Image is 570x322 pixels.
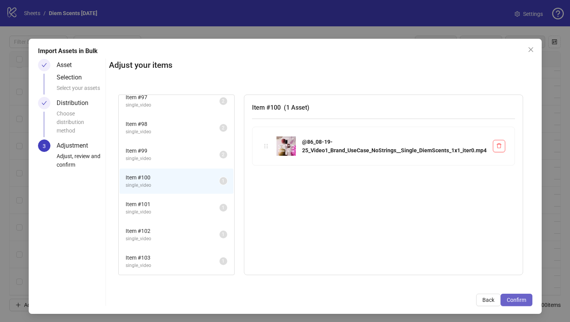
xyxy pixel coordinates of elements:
span: Item # 97 [126,93,219,102]
span: Item # 99 [126,146,219,155]
div: Select your assets [57,84,102,97]
sup: 2 [219,124,227,132]
sup: 2 [219,97,227,105]
span: single_video [126,102,219,109]
div: @86_08-19-25_Video1_Brand_UseCase_NoStrings__Single_DiemScents_1x1_iter0.mp4 [302,138,487,155]
div: Choose distribution method [57,109,102,139]
button: Back [476,294,501,306]
div: holder [262,142,270,150]
span: 3 [43,143,46,149]
img: @86_08-19-25_Video1_Brand_UseCase_NoStrings__Single_DiemScents_1x1_iter0.mp4 [276,136,296,156]
div: Asset Selection [57,59,102,84]
span: single_video [126,235,219,243]
span: 1 [222,205,225,210]
span: 1 [222,178,225,184]
sup: 1 [219,204,227,212]
span: Item # 101 [126,200,219,208]
span: single_video [126,155,219,162]
div: Adjust, review and confirm [57,152,102,174]
span: Item # 98 [126,120,219,128]
span: single_video [126,182,219,189]
div: Distribution [57,97,95,109]
span: 2 [222,125,225,131]
span: holder [263,143,269,149]
span: delete [496,143,502,148]
span: single_video [126,262,219,269]
div: Import Assets in Bulk [38,46,532,56]
button: Close [525,43,537,56]
span: 1 [222,232,225,237]
span: Item # 102 [126,227,219,235]
sup: 1 [219,177,227,185]
span: single_video [126,128,219,136]
span: Item # 100 [126,173,219,182]
span: close [528,46,534,53]
h3: Item # 100 [252,103,515,112]
sup: 1 [219,231,227,238]
span: 2 [222,152,225,157]
h2: Adjust your items [109,59,532,72]
button: Confirm [501,294,532,306]
span: check [41,62,47,68]
span: 1 [222,258,225,264]
div: Adjustment [57,139,94,152]
span: check [41,100,47,106]
span: Back [482,297,494,303]
sup: 2 [219,151,227,158]
span: 2 [222,98,225,104]
sup: 1 [219,257,227,265]
span: ( 1 Asset ) [284,104,309,111]
span: single_video [126,208,219,216]
span: Item # 103 [126,253,219,262]
button: Delete [493,140,505,152]
span: Confirm [507,297,526,303]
